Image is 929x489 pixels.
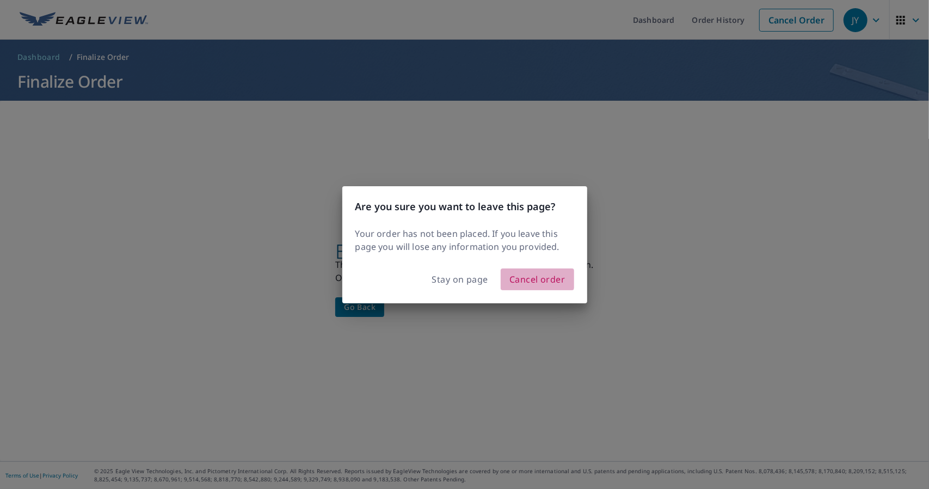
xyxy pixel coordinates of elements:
[424,269,497,290] button: Stay on page
[432,272,489,287] span: Stay on page
[355,199,574,214] h3: Are you sure you want to leave this page?
[509,272,565,287] span: Cancel order
[355,227,574,253] p: Your order has not been placed. If you leave this page you will lose any information you provided.
[501,268,574,290] button: Cancel order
